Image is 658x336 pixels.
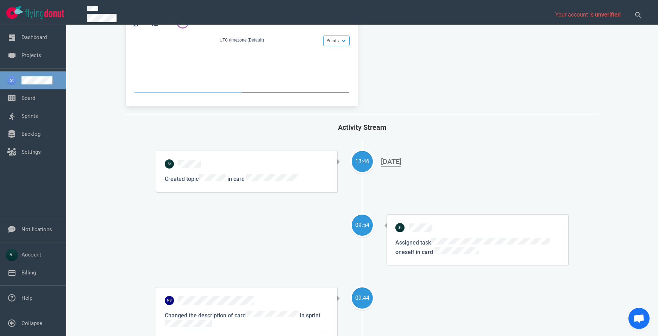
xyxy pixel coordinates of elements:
[21,252,41,258] a: Account
[165,174,329,184] p: Created topic
[338,123,386,132] span: Activity Stream
[21,295,32,301] a: Help
[21,320,42,327] a: Collapse
[395,223,405,232] img: 26
[165,159,174,169] img: 26
[133,37,351,45] div: UTC timezone (Default)
[555,11,621,18] span: Your account is
[21,226,52,233] a: Notifications
[381,157,401,167] div: [DATE]
[21,52,41,58] a: Projects
[628,308,650,329] div: Open chat
[21,131,40,137] a: Backlog
[21,95,35,101] a: Board
[352,221,373,229] div: 09:54
[21,34,47,40] a: Dashboard
[414,249,479,255] span: in card
[226,176,298,182] span: in card
[25,9,64,19] img: Flying Donut text logo
[395,238,560,256] p: Assigned task oneself
[165,312,321,328] span: in sprint
[21,113,38,119] a: Sprints
[352,294,373,302] div: 09:44
[595,11,621,18] span: unverified
[21,149,41,155] a: Settings
[165,296,174,305] img: 26
[352,157,373,166] div: 13:46
[21,270,36,276] a: Billing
